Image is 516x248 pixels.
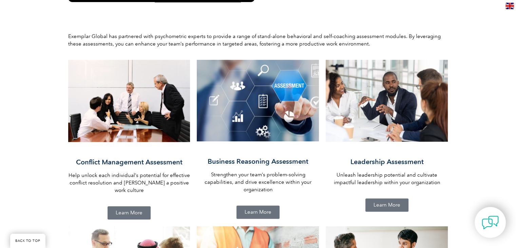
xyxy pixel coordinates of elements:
[197,171,319,193] p: Strengthen your team’s problem-solving capabilities, and drive excellence within your organization
[326,60,448,141] img: leadership
[68,60,190,142] img: conflict
[236,206,280,219] a: Learn More
[365,198,408,212] a: Learn More
[116,210,142,215] span: Learn More
[197,157,319,166] h3: Business Reasoning Assessment
[10,234,45,248] a: BACK TO TOP
[326,171,448,186] p: Unleash leadership potential and cultivate impactful leadership within your organization
[505,3,514,9] img: en
[68,158,190,166] h3: Conflict Management Assessment
[68,33,441,47] span: Exemplar Global has partnered with psychometric experts to provide a range of stand-alone behavio...
[326,158,448,166] h3: Leadership Assessment
[482,214,499,231] img: contact-chat.png
[108,206,151,219] a: Learn More
[245,210,271,215] span: Learn More
[374,202,400,208] span: Learn More
[68,172,190,194] p: Help unlock each individual’s potential for effective conflict resolution and [PERSON_NAME] a pos...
